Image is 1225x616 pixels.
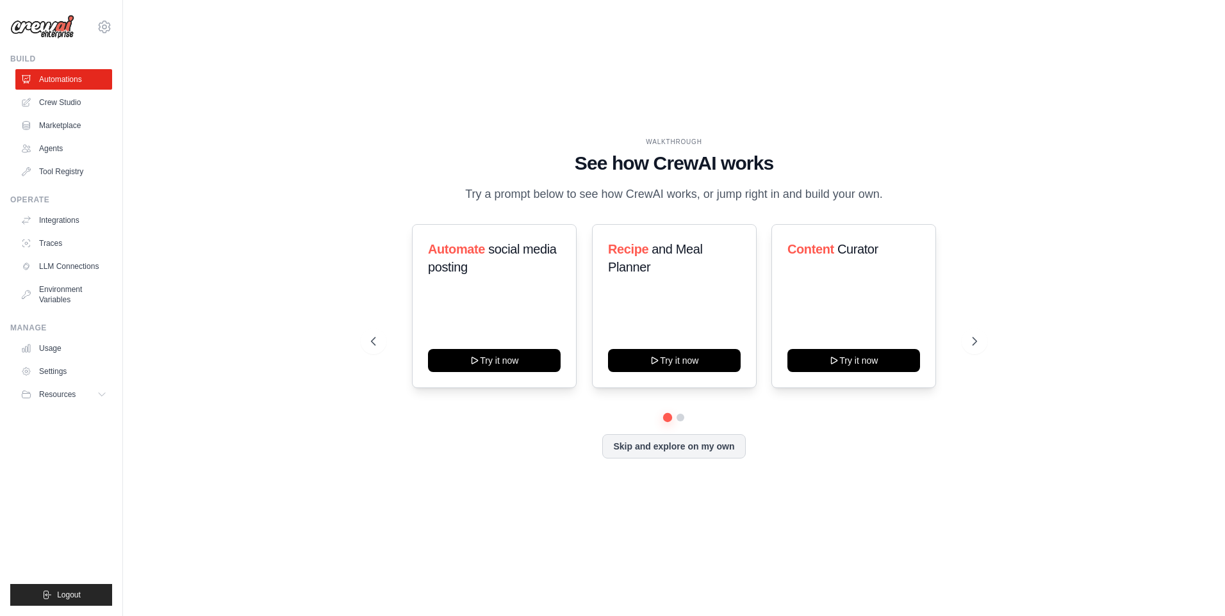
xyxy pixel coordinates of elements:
[15,115,112,136] a: Marketplace
[10,584,112,606] button: Logout
[15,279,112,310] a: Environment Variables
[10,195,112,205] div: Operate
[608,349,741,372] button: Try it now
[608,242,702,274] span: and Meal Planner
[428,242,557,274] span: social media posting
[602,434,745,458] button: Skip and explore on my own
[15,384,112,405] button: Resources
[428,349,561,372] button: Try it now
[10,323,112,333] div: Manage
[15,69,112,90] a: Automations
[787,349,920,372] button: Try it now
[57,590,81,600] span: Logout
[15,361,112,382] a: Settings
[15,233,112,254] a: Traces
[837,242,878,256] span: Curator
[15,210,112,231] a: Integrations
[459,185,889,204] p: Try a prompt below to see how CrewAI works, or jump right in and build your own.
[15,338,112,359] a: Usage
[428,242,485,256] span: Automate
[15,256,112,277] a: LLM Connections
[608,242,648,256] span: Recipe
[15,138,112,159] a: Agents
[787,242,834,256] span: Content
[10,15,74,39] img: Logo
[39,389,76,400] span: Resources
[371,152,977,175] h1: See how CrewAI works
[15,92,112,113] a: Crew Studio
[371,137,977,147] div: WALKTHROUGH
[15,161,112,182] a: Tool Registry
[10,54,112,64] div: Build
